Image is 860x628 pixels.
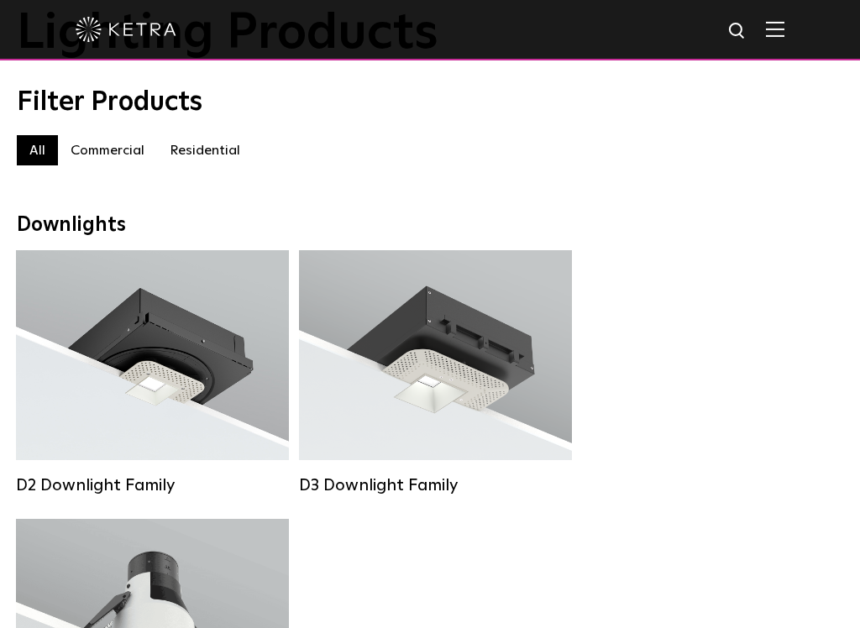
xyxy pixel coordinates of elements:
img: ketra-logo-2019-white [76,17,176,42]
label: All [17,135,58,165]
a: D3 Downlight Family Lumen Output:700 / 900 / 1100Colors:White / Black / Silver / Bronze / Paintab... [299,250,572,494]
label: Commercial [58,135,157,165]
div: D2 Downlight Family [16,475,289,495]
img: Hamburger%20Nav.svg [766,21,784,37]
div: Filter Products [17,86,843,118]
div: D3 Downlight Family [299,475,572,495]
label: Residential [157,135,253,165]
a: D2 Downlight Family Lumen Output:1200Colors:White / Black / Gloss Black / Silver / Bronze / Silve... [16,250,289,494]
div: Downlights [17,213,843,238]
img: search icon [727,21,748,42]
